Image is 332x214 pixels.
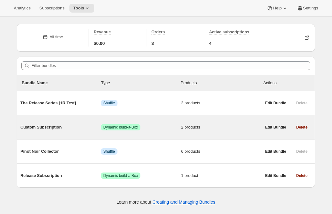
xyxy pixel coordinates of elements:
[265,173,286,178] span: Edit Bundle
[94,30,111,34] span: Revenue
[181,100,262,106] span: 2 products
[292,123,311,132] button: Delete
[261,171,290,180] button: Edit Bundle
[69,4,94,13] button: Tools
[103,149,115,154] span: Shuffle
[263,80,310,86] div: Actions
[181,124,262,130] span: 2 products
[94,40,105,47] span: $0.00
[263,4,291,13] button: Help
[31,61,310,70] input: Filter bundles
[20,124,101,130] span: Custom Subscription
[151,40,154,47] span: 3
[151,30,165,34] span: Orders
[103,173,138,178] span: Dynamic build-a-Box
[20,100,101,106] span: The Release Series [1R Test]
[181,148,262,155] span: 6 products
[20,148,101,155] span: Pinot Noir Collector
[273,6,281,11] span: Help
[209,30,249,34] span: Active subscriptions
[296,173,308,178] span: Delete
[265,101,286,106] span: Edit Bundle
[265,149,286,154] span: Edit Bundle
[39,6,64,11] span: Subscriptions
[261,123,290,132] button: Edit Bundle
[181,173,262,179] span: 1 product
[296,125,308,130] span: Delete
[103,101,115,106] span: Shuffle
[261,147,290,156] button: Edit Bundle
[181,80,260,86] div: Products
[303,6,318,11] span: Settings
[50,34,63,40] div: All time
[10,4,34,13] button: Analytics
[14,6,30,11] span: Analytics
[73,6,84,11] span: Tools
[265,125,286,130] span: Edit Bundle
[209,40,212,47] span: 4
[101,80,181,86] div: Type
[292,171,311,180] button: Delete
[103,125,138,130] span: Dynamic build-a-Box
[20,173,101,179] span: Release Subscription
[22,80,101,86] p: Bundle Name
[293,4,322,13] button: Settings
[261,99,290,107] button: Edit Bundle
[35,4,68,13] button: Subscriptions
[117,199,215,205] p: Learn more about
[152,200,215,205] a: Creating and Managing Bundles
